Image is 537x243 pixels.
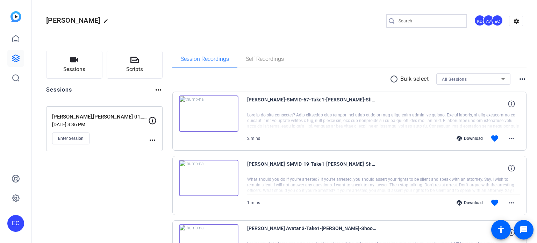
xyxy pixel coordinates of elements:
[483,15,494,26] div: AV
[453,136,486,141] div: Download
[247,224,377,241] span: [PERSON_NAME] Avatar 3-Take1-[PERSON_NAME]-Shoot 01-10152025-2025-10-15-13-56-39-423-0
[453,200,486,206] div: Download
[52,122,148,127] p: [DATE] 3:36 PM
[10,11,21,22] img: blue-gradient.svg
[179,95,238,132] img: thumb-nail
[126,65,143,73] span: Scripts
[518,75,527,83] mat-icon: more_horiz
[247,200,260,205] span: 1 mins
[52,133,89,144] button: Enter Session
[46,86,72,99] h2: Sessions
[491,134,499,143] mat-icon: favorite
[7,215,24,232] div: EC
[148,136,157,144] mat-icon: more_horiz
[520,226,528,234] mat-icon: message
[509,16,523,27] mat-icon: settings
[247,136,260,141] span: 2 mins
[52,113,148,121] p: [PERSON_NAME],[PERSON_NAME] 01_10152025
[46,16,100,24] span: [PERSON_NAME]
[154,86,163,94] mat-icon: more_horiz
[246,56,284,62] span: Self Recordings
[390,75,400,83] mat-icon: radio_button_unchecked
[63,65,85,73] span: Sessions
[247,160,377,177] span: [PERSON_NAME]-SMVID-19-Take1-[PERSON_NAME]-Shoot 01-10152025-2025-10-15-14-01-07-742-0
[492,15,504,27] ngx-avatar: Erika Centeno
[247,95,377,112] span: [PERSON_NAME]-SMVID-67-Take1-[PERSON_NAME]-Shoot 01-10152025-2025-10-15-14-02-48-065-0
[58,136,84,141] span: Enter Session
[181,56,229,62] span: Session Recordings
[492,15,503,26] div: EC
[507,134,516,143] mat-icon: more_horiz
[179,160,238,196] img: thumb-nail
[400,75,429,83] p: Bulk select
[483,15,495,27] ngx-avatar: Abby Veloz
[399,17,461,25] input: Search
[474,15,486,26] div: KD
[103,19,112,27] mat-icon: edit
[491,199,499,207] mat-icon: favorite
[507,199,516,207] mat-icon: more_horiz
[442,77,467,82] span: All Sessions
[107,51,163,79] button: Scripts
[46,51,102,79] button: Sessions
[497,226,505,234] mat-icon: accessibility
[474,15,486,27] ngx-avatar: Krystal Delgadillo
